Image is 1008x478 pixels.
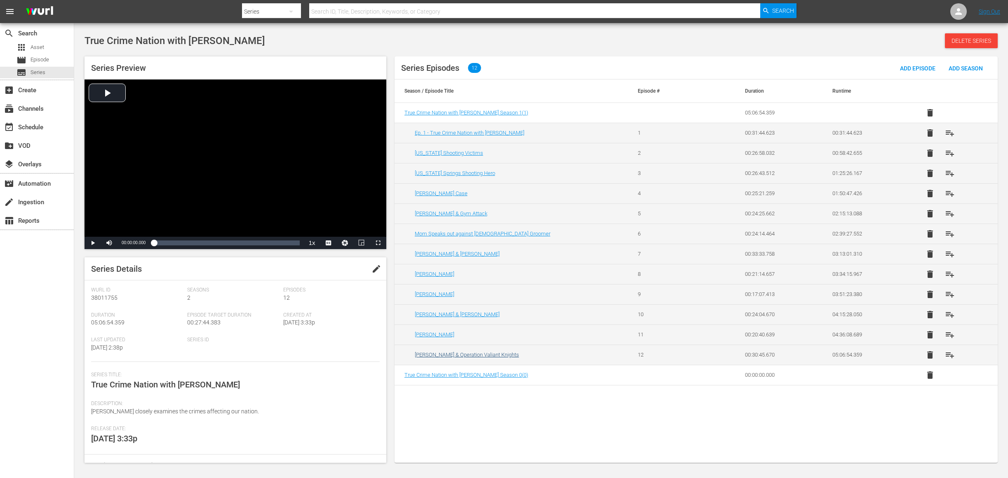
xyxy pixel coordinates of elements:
button: playlist_add [940,143,960,163]
button: playlist_add [940,123,960,143]
span: Series Episodes [401,63,459,73]
span: Channels [4,104,14,114]
span: delete [925,229,935,239]
td: 00:31:44.623 [822,123,910,143]
a: [PERSON_NAME] & [PERSON_NAME] [415,251,500,257]
span: Schedule [4,122,14,132]
td: 00:26:43.512 [735,163,822,183]
td: 03:51:23.380 [822,284,910,304]
span: Asset [31,43,44,51]
td: 00:30:45.670 [735,345,822,365]
td: 7 [628,244,715,264]
span: 00:00:00.000 [122,240,146,245]
span: Last Updated [91,337,183,343]
span: Description: [91,401,376,407]
th: Duration [735,79,822,103]
span: delete [925,128,935,138]
button: edit [367,259,386,279]
span: playlist_add [945,330,955,340]
span: delete [925,269,935,279]
td: 1 [628,123,715,143]
a: [PERSON_NAME] [415,271,454,277]
span: Episode Target Duration [187,312,279,319]
button: playlist_add [940,204,960,224]
a: [PERSON_NAME] Case [415,190,468,196]
td: 00:24:25.662 [735,203,822,224]
td: 00:31:44.623 [735,123,822,143]
button: delete [920,365,940,385]
span: Series [16,68,26,77]
span: Duration [91,312,183,319]
a: Sign Out [979,8,1000,15]
td: 00:26:58.032 [735,143,822,163]
td: 00:17:07.413 [735,284,822,304]
td: 10 [628,304,715,324]
span: playlist_add [945,289,955,299]
button: Jump To Time [337,237,353,249]
span: delete [925,209,935,219]
button: Search [760,3,797,18]
button: delete [920,325,940,345]
span: Episode [31,56,49,64]
a: [PERSON_NAME] & Gym Attack [415,210,487,217]
td: 00:00:00.000 [735,365,822,385]
span: delete [925,168,935,178]
span: Series Thumbnails [91,461,159,471]
button: delete [920,103,940,123]
button: delete [920,123,940,143]
td: 5 [628,203,715,224]
td: 11 [628,324,715,345]
a: [PERSON_NAME] [415,331,454,338]
td: 00:24:04.670 [735,304,822,324]
a: True Crime Nation with [PERSON_NAME] Season 1(1) [404,110,528,116]
span: Reports [4,216,14,226]
div: Progress Bar [154,240,299,245]
button: playlist_add [940,284,960,304]
span: playlist_add [945,209,955,219]
span: playlist_add [945,350,955,360]
td: 05:06:54.359 [822,345,910,365]
button: playlist_add [940,345,960,365]
button: playlist_add [940,244,960,264]
span: Seasons [187,287,279,294]
td: 6 [628,224,715,244]
td: 8 [628,264,715,284]
button: Captions [320,237,337,249]
button: playlist_add [940,325,960,345]
td: 00:21:14.657 [735,264,822,284]
td: 03:34:15.967 [822,264,910,284]
span: [DATE] 3:33p [283,319,315,326]
span: VOD [4,141,14,151]
span: Create [4,85,14,95]
td: 00:24:14.464 [735,224,822,244]
span: Add Season [942,65,989,72]
th: Season / Episode Title [395,79,628,103]
td: 05:06:54.359 [735,103,822,123]
a: Ep. 1 - True Crime Nation with [PERSON_NAME] [415,130,524,136]
td: 4 [628,183,715,203]
button: Picture-in-Picture [353,237,370,249]
td: 03:13:01.310 [822,244,910,264]
td: 02:39:27.552 [822,224,910,244]
button: delete [920,305,940,324]
span: delete [925,370,935,380]
span: delete [925,148,935,158]
span: True Crime Nation with [PERSON_NAME] [91,380,240,389]
span: [DATE] 2:38p [91,344,123,351]
span: playlist_add [945,249,955,259]
span: True Crime Nation with [PERSON_NAME] [85,35,265,47]
a: Mom Speaks out against [DEMOGRAPHIC_DATA] Groomer [415,231,550,237]
a: [PERSON_NAME] [415,291,454,297]
button: delete [920,345,940,365]
button: delete [920,143,940,163]
button: playlist_add [940,305,960,324]
a: [PERSON_NAME] & Operation Valiant Knights [415,352,519,358]
span: delete [925,189,935,198]
button: Fullscreen [370,237,386,249]
span: Overlays [4,159,14,169]
a: [US_STATE] Shooting Victims [415,150,483,156]
span: Series Title: [91,372,376,378]
span: Delete Series [945,37,998,44]
button: playlist_add [940,264,960,284]
span: playlist_add [945,168,955,178]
